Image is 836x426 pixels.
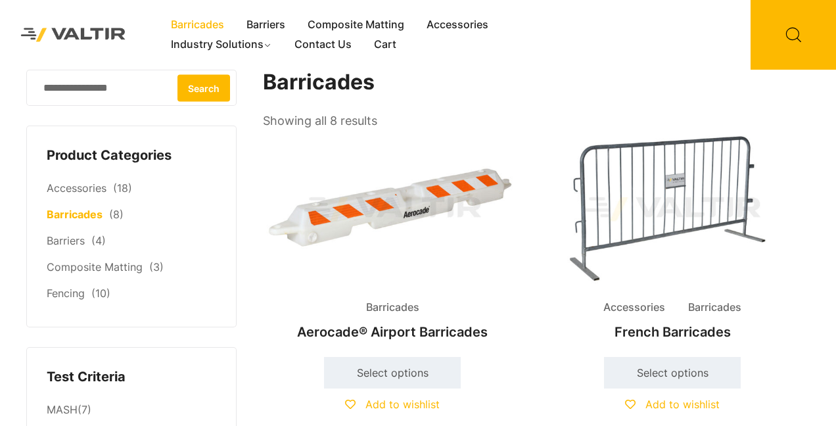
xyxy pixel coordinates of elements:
[47,367,216,387] h4: Test Criteria
[263,110,377,132] p: Showing all 8 results
[625,398,720,411] a: Add to wishlist
[363,35,407,55] a: Cart
[47,181,106,195] a: Accessories
[91,287,110,300] span: (10)
[324,357,461,389] a: Select options for “Aerocade® Airport Barricades”
[415,15,499,35] a: Accessories
[345,398,440,411] a: Add to wishlist
[543,131,802,346] a: Accessories BarricadesFrench Barricades
[47,287,85,300] a: Fencing
[177,74,230,101] button: Search
[235,15,296,35] a: Barriers
[149,260,164,273] span: (3)
[47,403,78,416] a: MASH
[47,260,143,273] a: Composite Matting
[160,35,284,55] a: Industry Solutions
[604,357,741,389] a: Select options for “French Barricades”
[678,298,751,318] span: Barricades
[47,234,85,247] a: Barriers
[47,146,216,166] h4: Product Categories
[109,208,124,221] span: (8)
[296,15,415,35] a: Composite Matting
[263,70,803,95] h1: Barricades
[160,15,235,35] a: Barricades
[10,17,137,53] img: Valtir Rentals
[365,398,440,411] span: Add to wishlist
[645,398,720,411] span: Add to wishlist
[593,298,675,318] span: Accessories
[47,396,216,423] li: (7)
[47,208,103,221] a: Barricades
[356,298,429,318] span: Barricades
[543,318,802,346] h2: French Barricades
[113,181,132,195] span: (18)
[263,131,522,346] a: BarricadesAerocade® Airport Barricades
[283,35,363,55] a: Contact Us
[91,234,106,247] span: (4)
[263,318,522,346] h2: Aerocade® Airport Barricades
